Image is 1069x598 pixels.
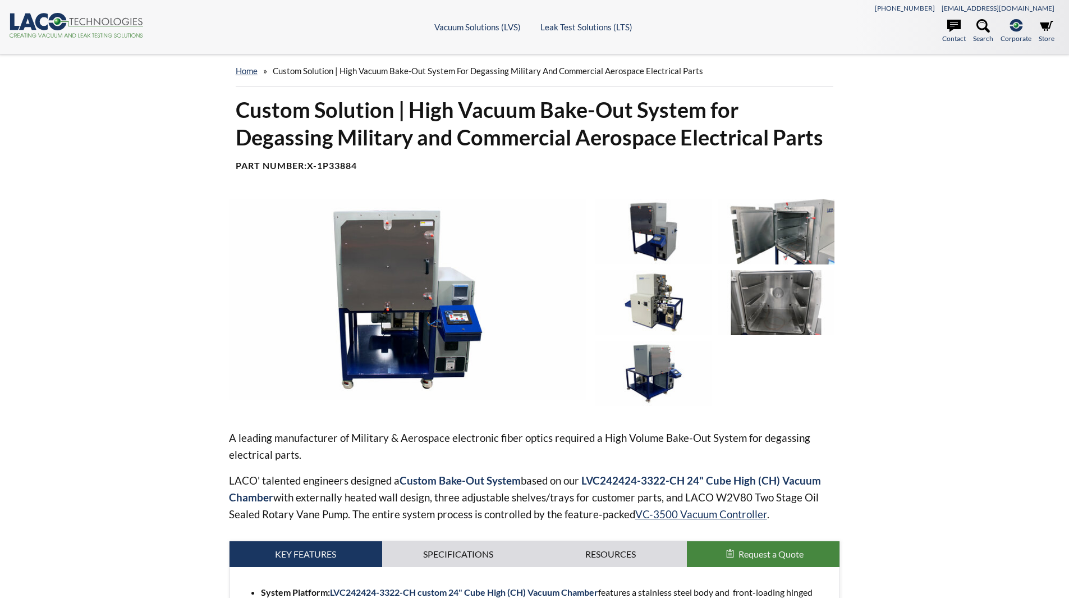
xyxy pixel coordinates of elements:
[273,66,703,76] span: Custom Solution | High Vacuum Bake-Out System for Degassing Military and Commercial Aerospace Ele...
[942,4,1054,12] a: [EMAIL_ADDRESS][DOMAIN_NAME]
[521,474,579,487] span: based on our
[595,341,712,406] img: Thermal Vacuum System for Degassing Electrical Parts, front view, angled
[875,4,935,12] a: [PHONE_NUMBER]
[635,508,767,521] a: VC-3500 Vacuum Controller
[1001,33,1031,44] span: Corporate
[535,541,687,567] a: Resources
[540,22,632,32] a: Leak Test Solutions (LTS)
[236,66,258,76] a: home
[1039,19,1054,44] a: Store
[229,430,841,463] p: A leading manufacturer of Military & Aerospace electronic fiber optics required a High Volume Bak...
[595,270,712,335] img: Thermal Vacuum System for Degassing Electrical Parts, rear view
[229,472,841,523] p: LACO' talented engineers designed a with externally heated wall design, three adjustable shelves/...
[400,474,521,487] strong: Custom Bake-Out System
[236,55,834,87] div: »
[738,549,804,559] span: Request a Quote
[718,199,834,264] img: Thermal Vacuum System for Degassing Electrical Parts, chamber door open
[687,541,839,567] button: Request a Quote
[434,22,521,32] a: Vacuum Solutions (LVS)
[330,587,598,597] strong: LVC242424-3322-CH custom 24" Cube High (CH) Vacuum Chamber
[973,19,993,44] a: Search
[595,199,712,264] img: Thermal Vacuum System for Degassing Electrical Parts, front view, angled
[229,199,587,400] img: Thermal Vacuum System for Degassing Electrical Parts, front view
[230,541,382,567] a: Key Features
[581,474,685,487] strong: LVC242424-3322-CH
[236,160,834,172] h4: Part Number:
[307,160,357,171] b: X-1P33884
[942,19,966,44] a: Contact
[261,587,330,597] strong: System Platform:
[718,270,834,335] img: Thermal Vacuum System for Degassing Electrical Parts, chamber internal
[382,541,535,567] a: Specifications
[236,96,834,152] h1: Custom Solution | High Vacuum Bake-Out System for Degassing Military and Commercial Aerospace Ele...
